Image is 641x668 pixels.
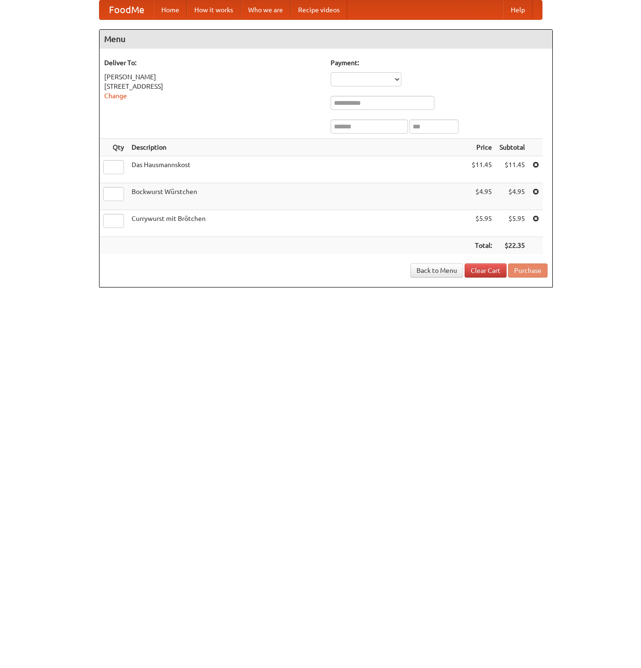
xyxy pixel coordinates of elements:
[468,139,496,156] th: Price
[496,139,529,156] th: Subtotal
[291,0,347,19] a: Recipe videos
[331,58,548,68] h5: Payment:
[508,263,548,278] button: Purchase
[104,92,127,100] a: Change
[468,156,496,183] td: $11.45
[104,58,321,68] h5: Deliver To:
[100,30,552,49] h4: Menu
[154,0,187,19] a: Home
[104,82,321,91] div: [STREET_ADDRESS]
[410,263,463,278] a: Back to Menu
[128,183,468,210] td: Bockwurst Würstchen
[468,183,496,210] td: $4.95
[241,0,291,19] a: Who we are
[187,0,241,19] a: How it works
[128,156,468,183] td: Das Hausmannskost
[496,156,529,183] td: $11.45
[496,237,529,254] th: $22.35
[128,139,468,156] th: Description
[100,139,128,156] th: Qty
[104,72,321,82] div: [PERSON_NAME]
[128,210,468,237] td: Currywurst mit Brötchen
[100,0,154,19] a: FoodMe
[503,0,533,19] a: Help
[496,183,529,210] td: $4.95
[465,263,507,278] a: Clear Cart
[468,237,496,254] th: Total:
[496,210,529,237] td: $5.95
[468,210,496,237] td: $5.95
